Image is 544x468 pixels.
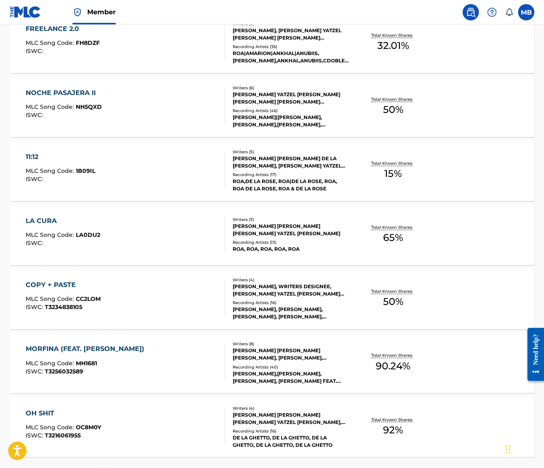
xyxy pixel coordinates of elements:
[233,347,350,362] div: [PERSON_NAME] [PERSON_NAME] [PERSON_NAME], [PERSON_NAME], [PERSON_NAME], [PERSON_NAME], PALOMA [P...
[484,4,500,20] div: Help
[371,96,415,102] p: Total Known Shares:
[76,167,95,174] span: 1B09IL
[233,44,350,50] div: Recording Artists ( 36 )
[377,38,409,53] span: 32.01 %
[76,423,101,430] span: OC8M0Y
[233,216,350,223] div: Writers ( 3 )
[10,76,534,137] a: NOCHE PASAJERA IIMLC Song Code:NH5QXDISWC:Writers (6)[PERSON_NAME] YATZEL [PERSON_NAME] [PERSON_N...
[487,7,497,17] img: help
[26,344,148,354] div: MORFINA (FEAT. [PERSON_NAME])
[26,239,45,247] span: ISWC :
[383,422,403,437] span: 92 %
[233,172,350,178] div: Recording Artists ( 17 )
[463,4,479,20] a: Public Search
[506,437,511,461] div: Drag
[233,108,350,114] div: Recording Artists ( 46 )
[45,431,81,439] span: T3216061955
[73,7,82,17] img: Top Rightsholder
[233,27,350,42] div: [PERSON_NAME], [PERSON_NAME] YATZEL [PERSON_NAME] [PERSON_NAME] [PERSON_NAME], [PERSON_NAME] [PER...
[26,359,76,366] span: MLC Song Code :
[26,231,76,238] span: MLC Song Code :
[26,280,101,290] div: COPY + PASTE
[233,85,350,91] div: Writers ( 6 )
[26,24,100,34] div: FREELANCE 2.0
[26,103,76,110] span: MLC Song Code :
[371,288,415,294] p: Total Known Shares:
[521,322,544,387] iframe: Resource Center
[26,47,45,55] span: ISWC :
[26,88,102,98] div: NOCHE PASAJERA II
[233,370,350,384] div: [PERSON_NAME],[PERSON_NAME], [PERSON_NAME], [PERSON_NAME] FEAT. [PERSON_NAME], [PERSON_NAME],[PER...
[26,431,45,439] span: ISWC :
[371,352,415,358] p: Total Known Shares:
[26,423,76,430] span: MLC Song Code :
[10,204,534,265] a: LA CURAMLC Song Code:LA0DU2ISWC:Writers (3)[PERSON_NAME] [PERSON_NAME] [PERSON_NAME] YATZEL [PERS...
[26,152,95,162] div: 11:12
[10,140,534,201] a: 11:12MLC Song Code:1B09ILISWC:Writers (5)[PERSON_NAME] [PERSON_NAME] DE LA [PERSON_NAME], [PERSON...
[26,216,100,226] div: LA CURA
[233,91,350,106] div: [PERSON_NAME] YATZEL [PERSON_NAME] [PERSON_NAME] [PERSON_NAME] [PERSON_NAME], [PERSON_NAME] [PERS...
[383,294,403,309] span: 50 %
[10,332,534,393] a: MORFINA (FEAT. [PERSON_NAME])MLC Song Code:MH1681ISWC:T3256032589Writers (8)[PERSON_NAME] [PERSON...
[505,8,513,16] div: Notifications
[384,166,402,181] span: 15 %
[10,268,534,329] a: COPY + PASTEMLC Song Code:CC2LOMISWC:T3234838105Writers (4)[PERSON_NAME], WRITERS DESIGNEE, [PERS...
[10,12,534,73] a: FREELANCE 2.0MLC Song Code:FH8DZFISWC:Writers (9)[PERSON_NAME], [PERSON_NAME] YATZEL [PERSON_NAME...
[233,149,350,155] div: Writers ( 5 )
[371,224,415,230] p: Total Known Shares:
[233,178,350,192] div: ROA,DE LA ROSE, ROA|DE LA ROSE, ROA, ROA DE LA ROSE, ROA & DE LA ROSE
[233,434,350,448] div: DE LA GHETTO, DE LA GHETTO, DE LA GHETTO, DE LA GHETTO, DE LA GHETTO
[233,277,350,283] div: Writers ( 4 )
[76,103,102,110] span: NH5QXD
[466,7,476,17] img: search
[233,341,350,347] div: Writers ( 8 )
[26,175,45,183] span: ISWC :
[371,32,415,38] p: Total Known Shares:
[233,306,350,320] div: [PERSON_NAME], [PERSON_NAME], [PERSON_NAME], [PERSON_NAME], [PERSON_NAME]
[233,155,350,170] div: [PERSON_NAME] [PERSON_NAME] DE LA [PERSON_NAME], [PERSON_NAME] YATZEL [PERSON_NAME] [PERSON_NAME]...
[383,102,403,117] span: 50 %
[76,39,100,46] span: FH8DZF
[76,359,97,366] span: MH1681
[233,300,350,306] div: Recording Artists ( 16 )
[233,239,350,245] div: Recording Artists ( 13 )
[45,367,83,375] span: T3256032589
[26,39,76,46] span: MLC Song Code :
[233,50,350,64] div: ROA|AMARION|ANKHAL|ANUBIIS, [PERSON_NAME],ANKHAL,ANUBIIS,CDOBLETA, ROA|AMARION|ANKHAL|ANUBIIS, [P...
[76,231,100,238] span: LA0DU2
[26,111,45,119] span: ISWC :
[10,6,41,18] img: MLC Logo
[87,7,116,17] span: Member
[233,428,350,434] div: Recording Artists ( 16 )
[233,245,350,253] div: ROA, ROA, ROA, ROA, ROA
[233,411,350,426] div: [PERSON_NAME] [PERSON_NAME] [PERSON_NAME] YATZEL [PERSON_NAME], [PERSON_NAME]
[45,303,82,311] span: T3234838105
[518,4,534,20] div: User Menu
[233,223,350,237] div: [PERSON_NAME] [PERSON_NAME] [PERSON_NAME] YATZEL [PERSON_NAME]
[371,416,415,422] p: Total Known Shares:
[26,367,45,375] span: ISWC :
[371,160,415,166] p: Total Known Shares:
[10,396,534,457] a: OH SHITMLC Song Code:OC8M0YISWC:T3216061955Writers (4)[PERSON_NAME] [PERSON_NAME] [PERSON_NAME] Y...
[76,295,101,302] span: CC2LOM
[26,408,101,418] div: OH SHIT
[503,429,544,468] iframe: Chat Widget
[233,405,350,411] div: Writers ( 4 )
[233,364,350,370] div: Recording Artists ( 40 )
[26,167,76,174] span: MLC Song Code :
[26,303,45,311] span: ISWC :
[383,230,403,245] span: 65 %
[233,114,350,128] div: [PERSON_NAME]|[PERSON_NAME], [PERSON_NAME],[PERSON_NAME], [PERSON_NAME]|[PERSON_NAME], [PERSON_NA...
[376,358,410,373] span: 90.24 %
[233,283,350,298] div: [PERSON_NAME], WRITERS DESIGNEE, [PERSON_NAME] YATZEL [PERSON_NAME] [PERSON_NAME] [PERSON_NAME]
[26,295,76,302] span: MLC Song Code :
